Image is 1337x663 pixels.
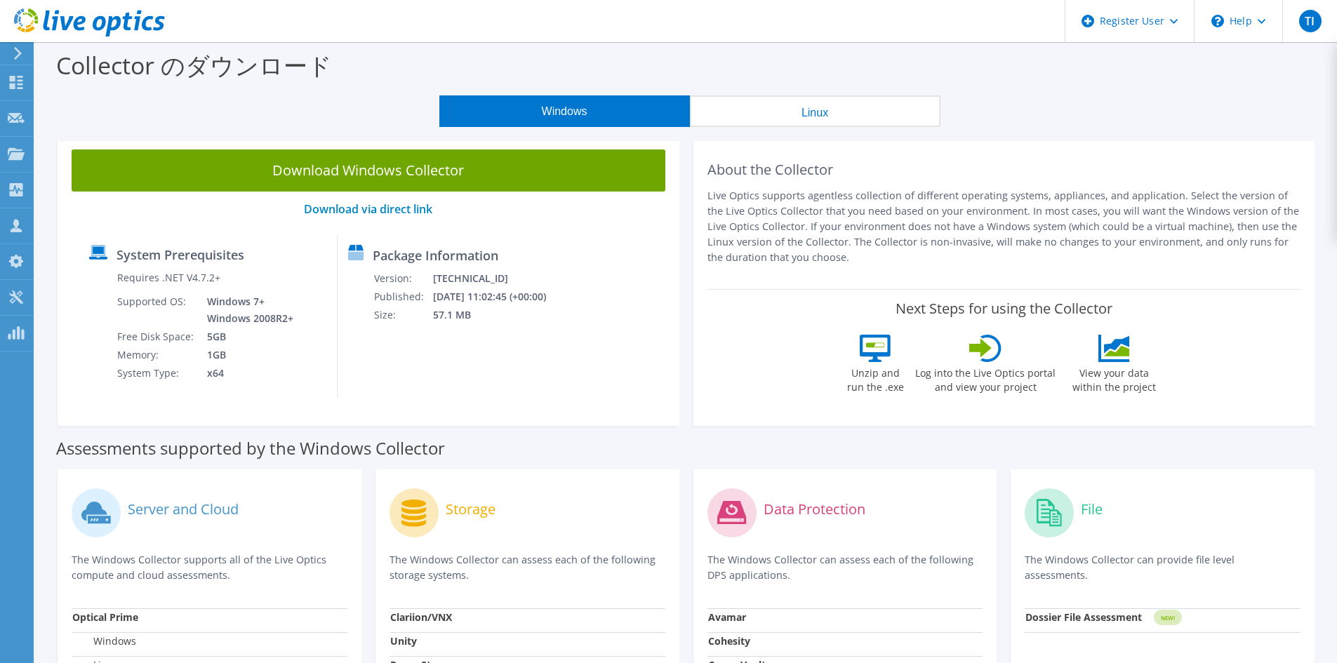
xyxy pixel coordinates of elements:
[708,610,746,624] strong: Avamar
[446,502,495,516] label: Storage
[1211,15,1224,27] svg: \n
[432,269,564,288] td: [TECHNICAL_ID]
[390,552,665,583] p: The Windows Collector can assess each of the following storage systems.
[1025,610,1142,624] strong: Dossier File Assessment
[708,634,750,648] strong: Cohesity
[707,188,1301,265] p: Live Optics supports agentless collection of different operating systems, appliances, and applica...
[373,288,432,306] td: Published:
[128,502,239,516] label: Server and Cloud
[843,362,907,394] label: Unzip and run the .exe
[439,95,690,127] button: Windows
[1063,362,1164,394] label: View your data within the project
[390,610,452,624] strong: Clariion/VNX
[117,271,220,285] label: Requires .NET V4.7.2+
[707,161,1301,178] h2: About the Collector
[197,346,296,364] td: 1GB
[707,552,983,583] p: The Windows Collector can assess each of the following DPS applications.
[914,362,1056,394] label: Log into the Live Optics portal and view your project
[56,441,445,455] label: Assessments supported by the Windows Collector
[117,293,197,328] td: Supported OS:
[690,95,940,127] button: Linux
[373,248,498,262] label: Package Information
[117,346,197,364] td: Memory:
[1025,552,1301,583] p: The Windows Collector can provide file level assessments.
[72,634,136,648] label: Windows
[72,149,665,192] a: Download Windows Collector
[1161,614,1175,622] tspan: NEW!
[117,364,197,382] td: System Type:
[1299,10,1322,32] span: TI
[373,306,432,324] td: Size:
[1081,502,1103,516] label: File
[764,502,865,516] label: Data Protection
[304,201,432,217] a: Download via direct link
[432,306,564,324] td: 57.1 MB
[117,248,244,262] label: System Prerequisites
[373,269,432,288] td: Version:
[56,49,332,81] label: Collector のダウンロード
[896,300,1112,317] label: Next Steps for using the Collector
[197,328,296,346] td: 5GB
[390,634,417,648] strong: Unity
[197,293,296,328] td: Windows 7+ Windows 2008R2+
[117,328,197,346] td: Free Disk Space:
[72,610,138,624] strong: Optical Prime
[432,288,564,306] td: [DATE] 11:02:45 (+00:00)
[197,364,296,382] td: x64
[72,552,347,583] p: The Windows Collector supports all of the Live Optics compute and cloud assessments.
